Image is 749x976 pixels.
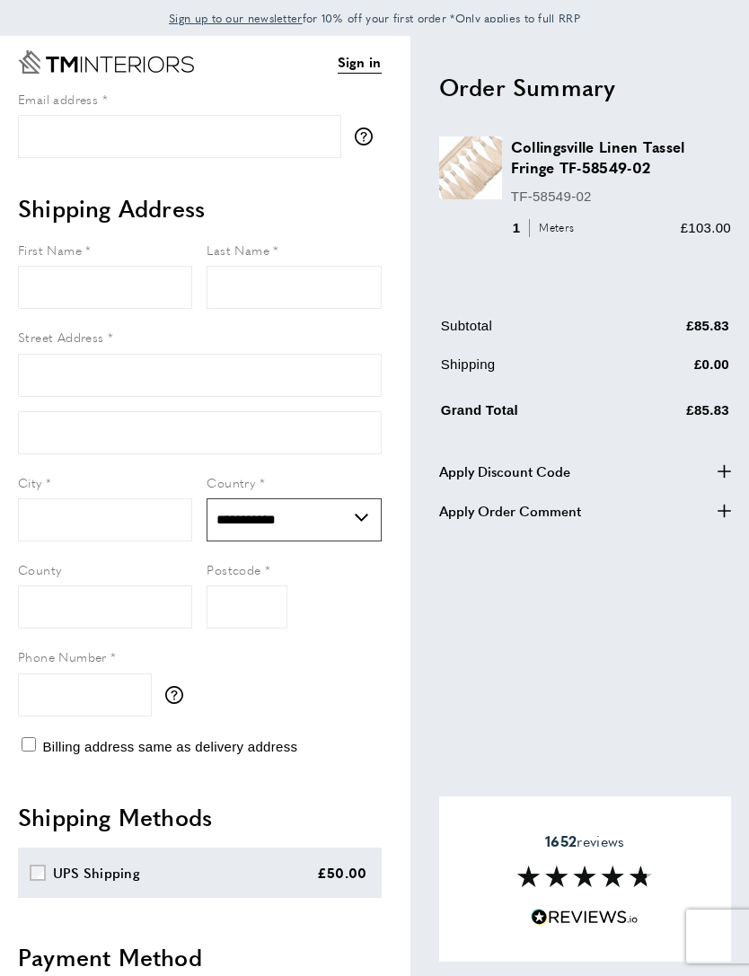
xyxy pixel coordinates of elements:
h2: Shipping Address [18,192,382,224]
h2: Order Summary [439,71,731,103]
span: for 10% off your first order *Only applies to full RRP [169,10,580,26]
div: 1 [511,217,580,239]
img: Collingsville Linen Tassel Fringe TF-58549-02 [439,136,502,199]
span: Apply Discount Code [439,461,570,482]
span: Apply Order Comment [439,500,581,522]
span: Country [207,473,255,491]
span: Postcode [207,560,260,578]
span: First Name [18,241,82,259]
td: Subtotal [441,315,626,350]
a: Go to Home page [18,50,194,74]
span: Billing address same as delivery address [42,739,297,754]
span: Meters [529,219,578,236]
td: Shipping [441,354,626,389]
button: More information [355,127,382,145]
img: Reviews.io 5 stars [531,909,639,926]
span: reviews [545,832,624,850]
div: UPS Shipping [53,862,141,884]
td: Grand Total [441,396,626,435]
span: Phone Number [18,647,107,665]
input: Billing address same as delivery address [22,737,36,752]
span: Last Name [207,241,269,259]
span: County [18,560,61,578]
td: £85.83 [627,315,729,350]
td: £85.83 [627,396,729,435]
span: £103.00 [681,220,731,235]
span: Street Address [18,328,104,346]
a: Sign in [338,51,382,74]
strong: 1652 [545,831,577,851]
span: Sign up to our newsletter [169,10,303,26]
span: Email address [18,90,98,108]
img: Reviews section [517,866,652,887]
h2: Shipping Methods [18,801,382,833]
h3: Collingsville Linen Tassel Fringe TF-58549-02 [511,136,731,178]
span: City [18,473,42,491]
button: More information [165,686,192,704]
a: Sign up to our newsletter [169,9,303,27]
div: £50.00 [317,862,367,884]
p: TF-58549-02 [511,186,731,207]
h2: Payment Method [18,941,382,973]
td: £0.00 [627,354,729,389]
